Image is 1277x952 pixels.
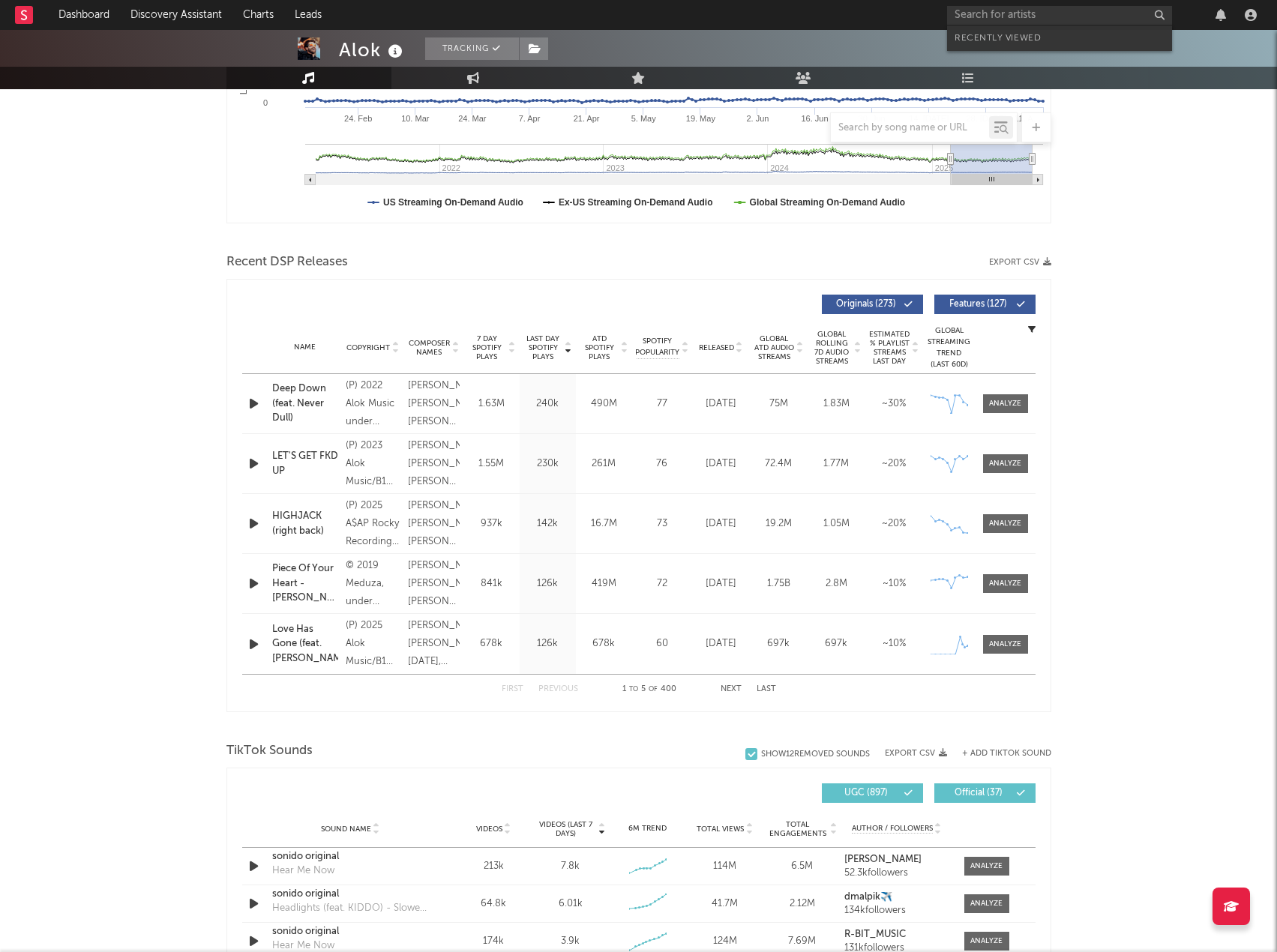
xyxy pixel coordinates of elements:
[523,334,563,361] span: Last Day Spotify Plays
[346,497,400,551] div: (P) 2025 A$AP Rocky Recordings, under exclusive license to RCA Records/Alok Music/Boom.Records/B1...
[558,197,712,208] text: Ex-US Streaming On-Demand Audio
[844,930,906,939] strong: R-BIT_MUSIC
[811,330,853,366] span: Global Rolling 7D Audio Streams
[476,825,502,834] span: Videos
[697,825,744,834] span: Total Views
[721,685,742,693] button: Next
[844,892,949,903] a: dmalpik✈️
[629,686,638,693] span: to
[811,636,862,651] div: 697k
[885,749,947,758] button: Export CSV
[321,825,371,834] span: Sound Name
[690,897,760,912] div: 41.7M
[811,576,862,591] div: 2.8M
[272,382,338,426] a: Deep Down (feat. Never Dull)
[561,934,580,949] div: 3.9k
[811,516,862,531] div: 1.05M
[934,783,1036,803] button: Official(37)
[636,576,688,591] div: 72
[696,576,746,591] div: [DATE]
[467,457,516,472] div: 1.55M
[927,325,972,370] div: Global Streaming Trend (Last 60D)
[844,868,949,879] div: 52.3k followers
[383,197,523,208] text: US Streaming On-Demand Audio
[459,934,529,949] div: 174k
[523,457,572,472] div: 230k
[467,334,507,361] span: 7 Day Spotify Plays
[408,497,460,551] div: [PERSON_NAME], [PERSON_NAME], [PERSON_NAME], [PERSON_NAME], [PERSON_NAME] +5 others
[580,636,628,651] div: 678k
[754,576,804,591] div: 1.75B
[467,397,516,412] div: 1.63M
[523,397,572,412] div: 240k
[272,924,429,939] a: sonido original
[696,397,746,412] div: [DATE]
[226,742,313,760] span: TikTok Sounds
[613,823,682,834] div: 6M Trend
[523,516,572,531] div: 142k
[272,509,338,538] a: HIGHJACK (right back)
[649,686,658,693] span: of
[636,397,688,412] div: 77
[408,617,460,671] div: [PERSON_NAME] [PERSON_NAME][DATE], [PERSON_NAME]! & [PERSON_NAME]
[989,258,1051,267] button: Export CSV
[754,516,804,531] div: 19.2M
[690,859,760,874] div: 114M
[459,897,529,912] div: 64.8k
[696,516,746,531] div: [DATE]
[767,820,828,838] span: Total Engagements
[869,457,919,472] div: ~ 20 %
[944,300,1013,309] span: Features ( 127 )
[580,457,628,472] div: 261M
[696,636,746,651] div: [DATE]
[636,516,688,531] div: 73
[408,437,460,491] div: [PERSON_NAME] [PERSON_NAME] [PERSON_NAME] & OhYes!
[272,887,429,902] a: sonido original
[699,343,734,352] span: Released
[272,901,429,916] div: Headlights (feat. KIDDO) - Slowed Version
[272,449,338,478] a: LET'S GET FKD UP
[580,397,628,412] div: 490M
[869,397,919,412] div: ~ 30 %
[272,561,338,606] div: Piece Of Your Heart - [PERSON_NAME] Remix
[944,789,1013,798] span: Official ( 37 )
[346,437,400,491] div: (P) 2023 Alok Music/B1 Recordings, a Sony Music Entertainment company.
[272,622,338,666] a: Love Has Gone (feat. [PERSON_NAME])
[844,892,892,902] strong: dmalpik✈️
[869,330,910,366] span: Estimated % Playlist Streams Last Day
[467,636,516,651] div: 678k
[559,897,583,912] div: 6.01k
[636,636,688,651] div: 60
[561,859,580,874] div: 7.8k
[262,98,267,107] text: 0
[811,397,862,412] div: 1.83M
[538,685,578,693] button: Previous
[346,343,390,352] span: Copyright
[811,457,862,472] div: 1.77M
[467,516,516,531] div: 937k
[408,377,460,431] div: [PERSON_NAME] [PERSON_NAME], [PERSON_NAME], [PERSON_NAME] [PERSON_NAME], OhYes! +5 others
[408,339,451,357] span: Composer Names
[754,457,804,472] div: 72.4M
[767,859,837,874] div: 6.5M
[580,516,628,531] div: 16.7M
[502,685,523,693] button: First
[754,636,804,651] div: 697k
[749,197,905,208] text: Global Streaming On-Demand Audio
[346,617,400,671] div: (P) 2025 Alok Music/B1 Recordings, a Sony Music Entertainment company.
[754,334,795,361] span: Global ATD Audio Streams
[754,397,804,412] div: 75M
[459,859,529,874] div: 213k
[696,457,746,472] div: [DATE]
[608,681,691,699] div: 1 5 400
[272,849,429,864] div: sonido original
[467,576,516,591] div: 841k
[523,576,572,591] div: 126k
[852,824,933,834] span: Author / Followers
[844,855,949,865] a: [PERSON_NAME]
